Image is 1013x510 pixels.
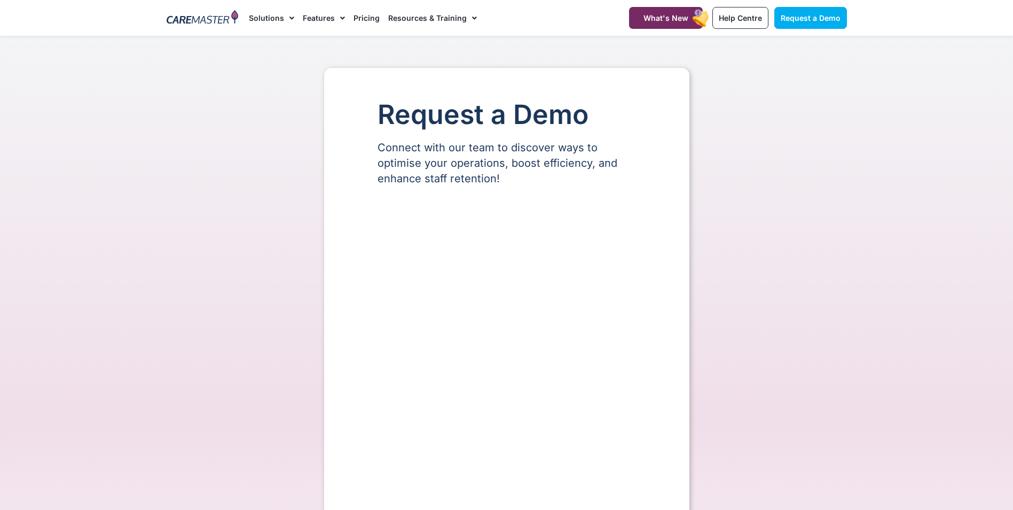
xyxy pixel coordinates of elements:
[781,13,841,22] span: Request a Demo
[712,7,768,29] a: Help Centre
[643,13,688,22] span: What's New
[719,13,762,22] span: Help Centre
[378,140,636,187] p: Connect with our team to discover ways to optimise your operations, boost efficiency, and enhance...
[629,7,703,29] a: What's New
[167,10,239,26] img: CareMaster Logo
[378,100,636,129] h1: Request a Demo
[774,7,847,29] a: Request a Demo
